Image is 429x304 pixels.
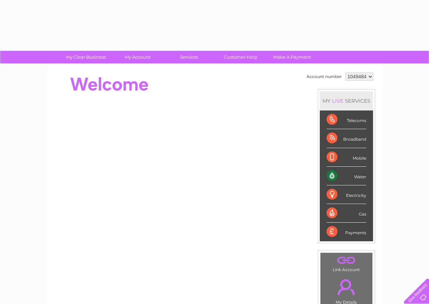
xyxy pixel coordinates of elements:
[327,167,366,185] div: Water
[264,51,320,63] a: Make A Payment
[320,91,373,110] div: MY SERVICES
[327,129,366,148] div: Broadband
[327,185,366,204] div: Electricity
[322,255,371,266] a: .
[305,71,344,82] td: Account number
[331,98,345,104] div: LIVE
[327,148,366,167] div: Mobile
[327,223,366,241] div: Payments
[320,252,373,274] td: Link Account
[327,204,366,223] div: Gas
[213,51,269,63] a: Customer Help
[110,51,165,63] a: My Account
[327,110,366,129] div: Telecoms
[161,51,217,63] a: Services
[322,275,371,299] a: .
[58,51,114,63] a: My Clear Business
